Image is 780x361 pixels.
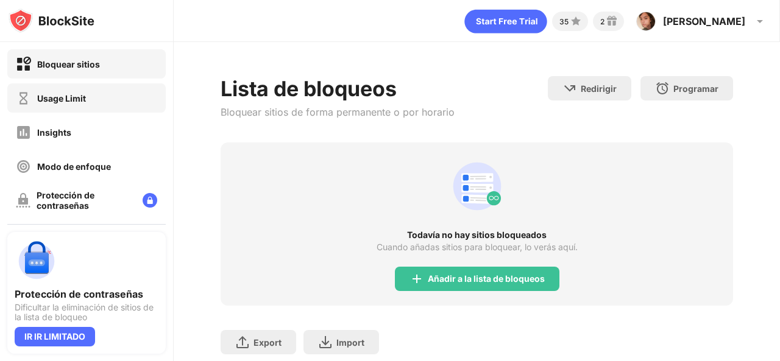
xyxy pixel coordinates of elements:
div: Import [336,337,364,348]
div: Export [253,337,282,348]
img: points-small.svg [569,14,583,29]
div: Bloquear sitios [37,59,100,69]
img: logo-blocksite.svg [9,9,94,33]
div: IR IR LIMITADO [15,327,95,346]
div: Cuando añadas sitios para bloquear, lo verás aquí. [377,242,578,252]
img: push-password-protection.svg [15,239,58,283]
div: 2 [600,17,604,26]
div: Añadir a la lista de bloqueos [428,274,545,284]
div: Dificultar la eliminación de sitios de la lista de bloqueo [15,303,158,322]
img: block-on.svg [16,57,31,72]
div: Insights [37,127,71,138]
img: password-protection-off.svg [16,193,30,208]
img: insights-off.svg [16,125,31,140]
img: focus-off.svg [16,159,31,174]
div: Protección de contraseñas [15,288,158,300]
div: Bloquear sitios de forma permanente o por horario [221,106,455,118]
div: Todavía no hay sitios bloqueados [221,230,733,240]
img: reward-small.svg [604,14,619,29]
div: [PERSON_NAME] [663,15,745,27]
div: Usage Limit [37,93,86,103]
div: Redirigir [581,83,617,94]
div: animation [448,157,506,216]
img: ACg8ocLEOoBfsNF0wxZfeuFwxOX_tF9piIhOnGmydJOx78OqQHfnZwM=s96-c [636,12,656,31]
div: Programar [673,83,718,94]
div: 35 [559,17,569,26]
div: Modo de enfoque [37,161,111,172]
div: Protección de contraseñas [37,190,133,211]
div: animation [464,9,547,33]
img: time-usage-off.svg [16,91,31,106]
img: lock-menu.svg [143,193,157,208]
div: Lista de bloqueos [221,76,455,101]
